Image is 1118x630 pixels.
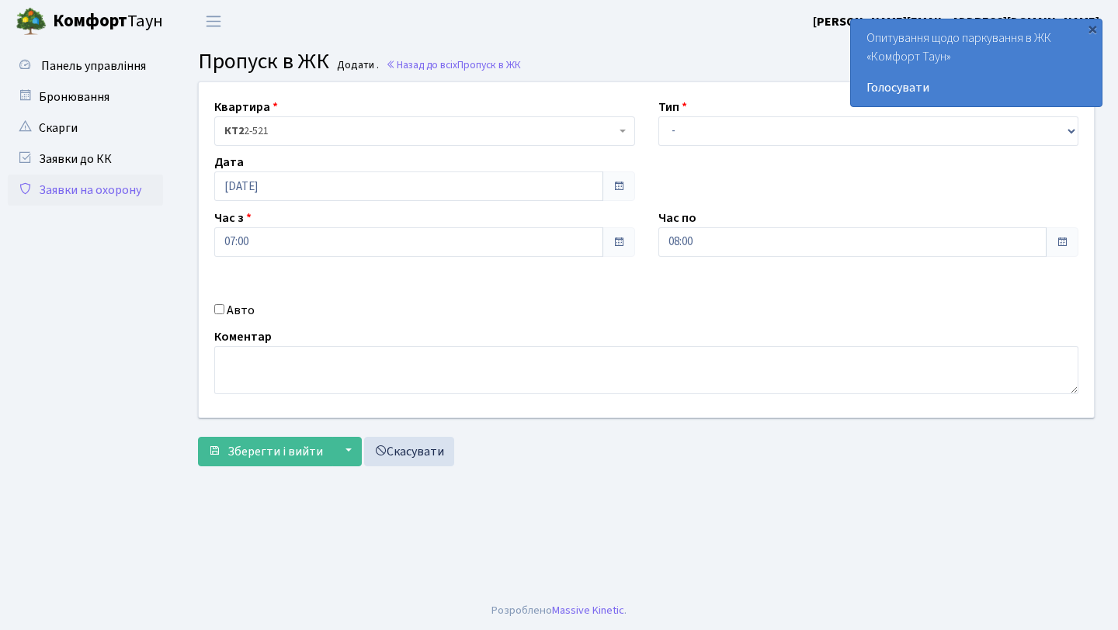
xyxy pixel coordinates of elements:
[491,602,627,619] div: Розроблено .
[658,209,696,227] label: Час по
[224,123,616,139] span: <b>КТ2</b>&nbsp;&nbsp;&nbsp;2-521
[214,209,252,227] label: Час з
[457,57,521,72] span: Пропуск в ЖК
[16,6,47,37] img: logo.png
[53,9,127,33] b: Комфорт
[214,98,278,116] label: Квартира
[227,301,255,320] label: Авто
[214,153,244,171] label: Дата
[851,19,1102,106] div: Опитування щодо паркування в ЖК «Комфорт Таун»
[866,78,1086,97] a: Голосувати
[813,13,1099,30] b: [PERSON_NAME][EMAIL_ADDRESS][DOMAIN_NAME]
[194,9,233,34] button: Переключити навігацію
[53,9,163,35] span: Таун
[8,144,163,175] a: Заявки до КК
[8,81,163,112] a: Бронювання
[8,175,163,206] a: Заявки на охорону
[41,57,146,74] span: Панель управління
[224,123,244,139] b: КТ2
[198,437,333,466] button: Зберегти і вийти
[8,112,163,144] a: Скарги
[813,12,1099,31] a: [PERSON_NAME][EMAIL_ADDRESS][DOMAIN_NAME]
[198,46,329,77] span: Пропуск в ЖК
[658,98,687,116] label: Тип
[8,50,163,81] a: Панель управління
[214,116,635,146] span: <b>КТ2</b>&nbsp;&nbsp;&nbsp;2-521
[334,59,379,72] small: Додати .
[227,443,323,460] span: Зберегти і вийти
[386,57,521,72] a: Назад до всіхПропуск в ЖК
[214,327,272,346] label: Коментар
[364,437,454,466] a: Скасувати
[552,602,624,618] a: Massive Kinetic
[1085,21,1100,36] div: ×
